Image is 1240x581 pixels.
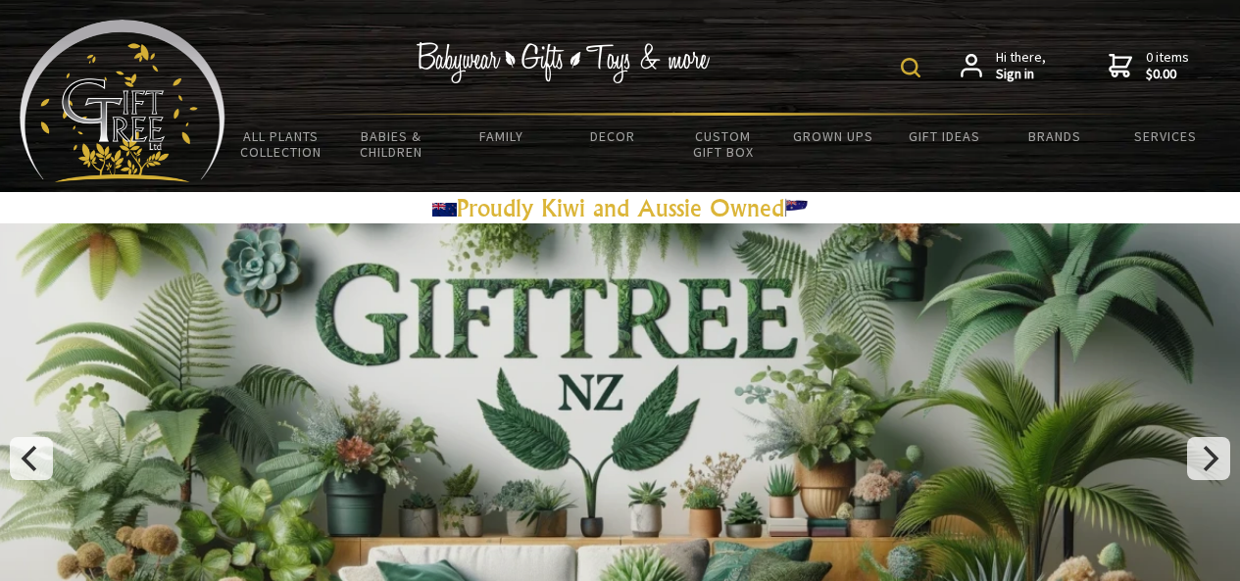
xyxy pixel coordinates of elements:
strong: Sign in [996,66,1046,83]
a: Decor [557,116,668,157]
a: Services [1110,116,1220,157]
a: Gift Ideas [889,116,1000,157]
a: Brands [999,116,1110,157]
img: Babyware - Gifts - Toys and more... [20,20,225,182]
a: Custom Gift Box [668,116,778,172]
span: 0 items [1146,48,1189,83]
a: Proudly Kiwi and Aussie Owned [432,193,809,222]
button: Next [1187,437,1230,480]
span: Hi there, [996,49,1046,83]
a: Grown Ups [778,116,889,157]
a: Family [447,116,558,157]
img: Babywear - Gifts - Toys & more [417,42,711,83]
strong: $0.00 [1146,66,1189,83]
img: product search [901,58,920,77]
a: Hi there,Sign in [961,49,1046,83]
button: Previous [10,437,53,480]
a: 0 items$0.00 [1109,49,1189,83]
a: All Plants Collection [225,116,336,172]
a: Babies & Children [336,116,447,172]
